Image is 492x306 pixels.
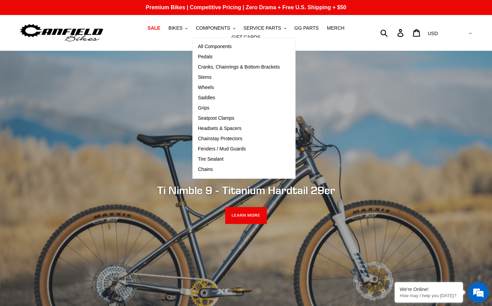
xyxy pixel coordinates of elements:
[225,207,267,224] a: LEARN MORE
[193,62,285,72] a: Cranks, Chainrings & Bottom-Brackets
[240,24,289,33] button: SERVICE PARTS
[193,42,285,52] a: All Components
[193,103,285,113] a: Grips
[291,24,322,33] a: GG PARTS
[232,34,261,40] span: GIFT CARDS
[198,95,215,101] span: Saddles
[198,74,211,80] span: Stems
[384,25,401,40] input: Search
[327,25,344,31] span: MERCH
[324,24,348,33] a: MERCH
[193,164,285,175] a: Chains
[198,156,223,162] span: Tire Sealant
[193,83,285,93] a: Wheels
[193,52,285,62] a: Pedals
[198,136,242,142] span: Chainstay Protectors
[198,115,234,121] span: Seatpost Clamps
[198,44,232,49] span: All Components
[198,126,242,131] span: Headsets & Spacers
[193,144,285,154] a: Fenders / Mud Guards
[168,25,182,31] span: BIKES
[144,24,164,33] a: SALE
[198,166,213,172] span: Chains
[243,25,281,31] span: SERVICE PARTS
[193,93,285,103] a: Saddles
[198,54,213,60] span: Pedals
[198,105,209,111] span: Grips
[193,154,285,164] a: Tire Sealant
[165,24,191,33] button: BIKES
[198,146,246,152] span: Fenders / Mud Guards
[295,25,319,31] span: GG PARTS
[193,72,285,83] a: Stems
[196,25,230,31] span: COMPONENTS
[192,24,238,33] button: COMPONENTS
[400,293,458,298] p: How may I help you today?
[400,287,458,292] div: We're Online!
[228,33,264,42] a: GIFT CARDS
[60,184,432,196] h2: Ti Nimble 9 - Titanium Hardtail 29er
[193,134,285,144] a: Chainstay Protectors
[193,113,285,123] a: Seatpost Clamps
[193,123,285,134] a: Headsets & Spacers
[198,85,214,90] span: Wheels
[148,25,160,31] span: SALE
[198,64,280,70] span: Cranks, Chainrings & Bottom-Brackets
[19,22,104,44] img: Canfield Bikes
